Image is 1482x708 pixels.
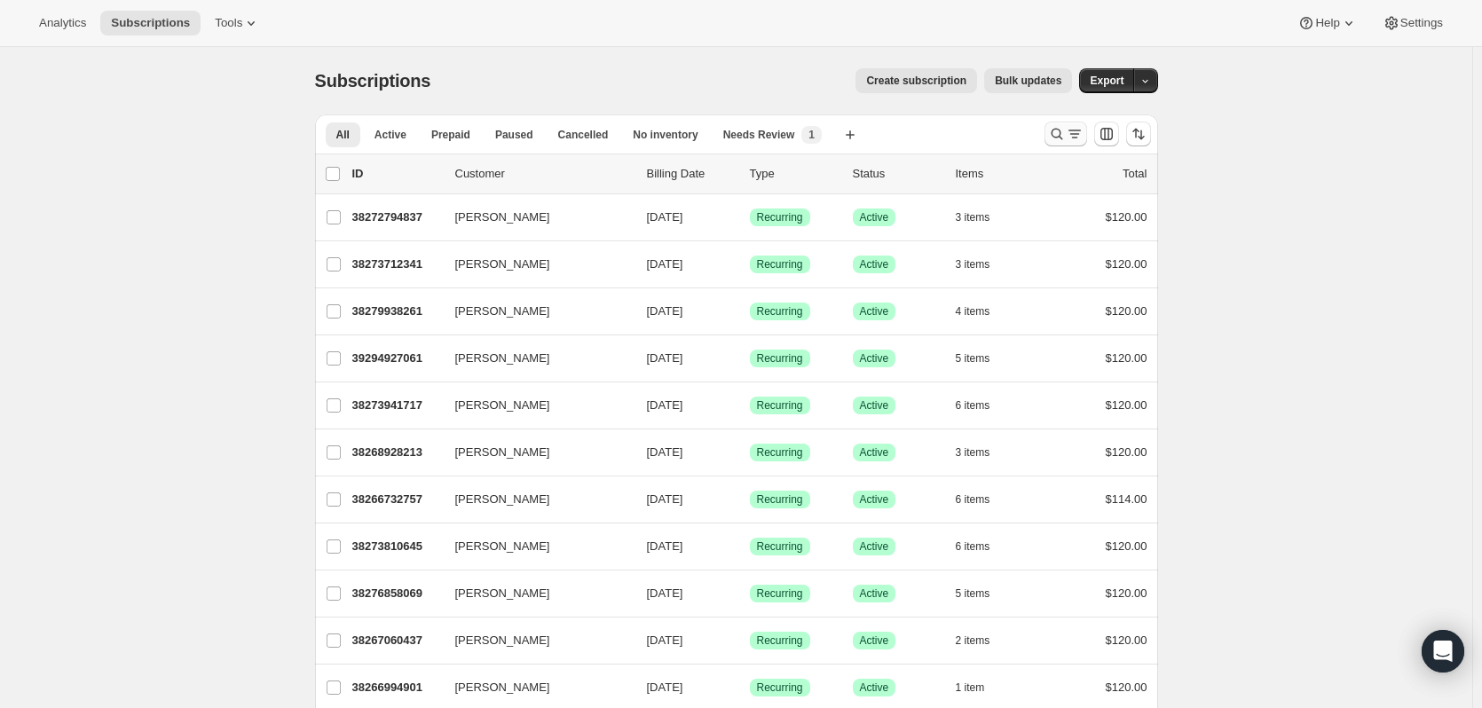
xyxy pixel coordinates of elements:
span: Help [1315,16,1339,30]
button: 5 items [956,581,1010,606]
p: 39294927061 [352,350,441,367]
button: [PERSON_NAME] [445,532,622,561]
span: Active [860,257,889,271]
button: Search and filter results [1044,122,1087,146]
span: $120.00 [1106,257,1147,271]
div: 38266994901[PERSON_NAME][DATE]SuccessRecurringSuccessActive1 item$120.00 [352,675,1147,700]
span: Settings [1400,16,1443,30]
span: Active [860,492,889,507]
div: 39294927061[PERSON_NAME][DATE]SuccessRecurringSuccessActive5 items$120.00 [352,346,1147,371]
div: 38279938261[PERSON_NAME][DATE]SuccessRecurringSuccessActive4 items$120.00 [352,299,1147,324]
span: $120.00 [1106,633,1147,647]
button: Analytics [28,11,97,35]
span: $120.00 [1106,398,1147,412]
span: [PERSON_NAME] [455,632,550,649]
p: ID [352,165,441,183]
p: Billing Date [647,165,736,183]
button: Sort the results [1126,122,1151,146]
button: [PERSON_NAME] [445,203,622,232]
span: Recurring [757,492,803,507]
span: [PERSON_NAME] [455,679,550,696]
span: Export [1090,74,1123,88]
p: 38276858069 [352,585,441,602]
span: 4 items [956,304,990,319]
span: [DATE] [647,633,683,647]
span: [PERSON_NAME] [455,538,550,555]
span: Cancelled [558,128,609,142]
span: $120.00 [1106,445,1147,459]
span: $120.00 [1106,680,1147,694]
div: 38266732757[PERSON_NAME][DATE]SuccessRecurringSuccessActive6 items$114.00 [352,487,1147,512]
span: Active [860,210,889,224]
div: 38273941717[PERSON_NAME][DATE]SuccessRecurringSuccessActive6 items$120.00 [352,393,1147,418]
span: $120.00 [1106,351,1147,365]
p: 38279938261 [352,303,441,320]
span: Recurring [757,257,803,271]
span: Tools [215,16,242,30]
button: [PERSON_NAME] [445,297,622,326]
span: Active [860,445,889,460]
span: $120.00 [1106,586,1147,600]
button: 3 items [956,252,1010,277]
span: [DATE] [647,492,683,506]
span: [DATE] [647,351,683,365]
p: Status [853,165,942,183]
div: 38273712341[PERSON_NAME][DATE]SuccessRecurringSuccessActive3 items$120.00 [352,252,1147,277]
p: 38267060437 [352,632,441,649]
span: Recurring [757,351,803,366]
button: 3 items [956,440,1010,465]
button: 6 items [956,393,1010,418]
div: Items [956,165,1044,183]
span: Needs Review [723,128,795,142]
span: Recurring [757,680,803,695]
p: 38272794837 [352,208,441,226]
span: [PERSON_NAME] [455,350,550,367]
button: [PERSON_NAME] [445,579,622,608]
span: 1 item [956,680,985,695]
div: Open Intercom Messenger [1422,630,1464,673]
span: [DATE] [647,257,683,271]
p: 38266994901 [352,679,441,696]
span: Create subscription [866,74,966,88]
span: [DATE] [647,445,683,459]
button: 5 items [956,346,1010,371]
span: 1 [808,128,815,142]
div: IDCustomerBilling DateTypeStatusItemsTotal [352,165,1147,183]
span: 5 items [956,586,990,601]
span: All [336,128,350,142]
button: [PERSON_NAME] [445,250,622,279]
span: [PERSON_NAME] [455,208,550,226]
span: 3 items [956,257,990,271]
span: Bulk updates [995,74,1061,88]
span: 6 items [956,398,990,413]
p: Total [1123,165,1147,183]
span: 2 items [956,633,990,648]
button: [PERSON_NAME] [445,391,622,420]
button: 6 items [956,487,1010,512]
p: 38273941717 [352,397,441,414]
div: 38268928213[PERSON_NAME][DATE]SuccessRecurringSuccessActive3 items$120.00 [352,440,1147,465]
span: Recurring [757,304,803,319]
button: 4 items [956,299,1010,324]
span: Active [860,398,889,413]
span: [PERSON_NAME] [455,444,550,461]
span: [DATE] [647,586,683,600]
span: [DATE] [647,304,683,318]
span: $114.00 [1106,492,1147,506]
span: Recurring [757,586,803,601]
div: 38273810645[PERSON_NAME][DATE]SuccessRecurringSuccessActive6 items$120.00 [352,534,1147,559]
span: Active [860,539,889,554]
span: [PERSON_NAME] [455,303,550,320]
p: 38266732757 [352,491,441,508]
button: Export [1079,68,1134,93]
span: Active [374,128,406,142]
span: [DATE] [647,539,683,553]
span: $120.00 [1106,210,1147,224]
span: $120.00 [1106,304,1147,318]
span: $120.00 [1106,539,1147,553]
button: Subscriptions [100,11,201,35]
button: [PERSON_NAME] [445,485,622,514]
span: [PERSON_NAME] [455,397,550,414]
span: Subscriptions [315,71,431,90]
span: Active [860,351,889,366]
